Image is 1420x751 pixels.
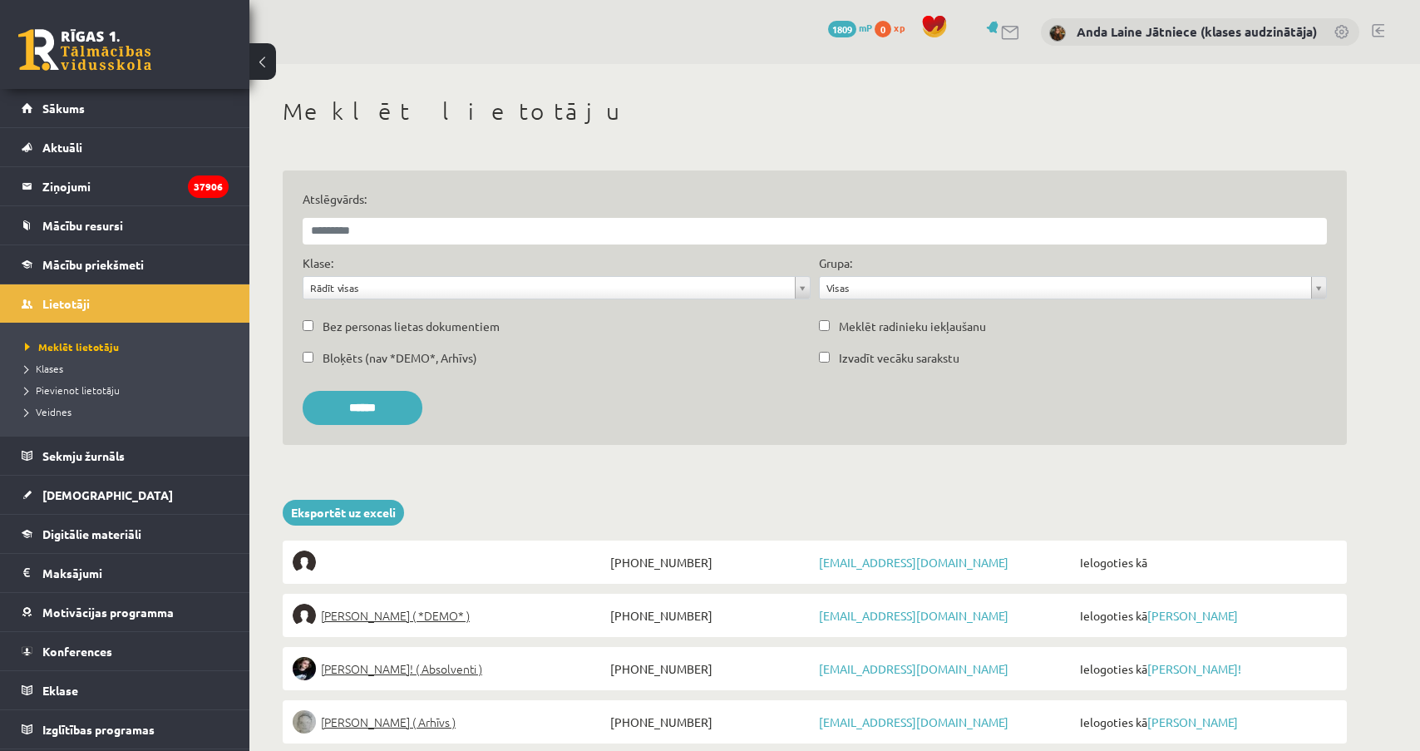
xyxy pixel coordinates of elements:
legend: Maksājumi [42,554,229,592]
a: Motivācijas programma [22,593,229,631]
label: Meklēt radinieku iekļaušanu [839,318,986,335]
span: Digitālie materiāli [42,526,141,541]
a: Anda Laine Jātniece (klases audzinātāja) [1077,23,1317,40]
a: [PERSON_NAME] [1147,714,1238,729]
a: Sākums [22,89,229,127]
label: Bloķēts (nav *DEMO*, Arhīvs) [323,349,477,367]
span: Konferences [42,644,112,659]
span: Sākums [42,101,85,116]
span: [PERSON_NAME]! ( Absolventi ) [321,657,482,680]
a: Maksājumi [22,554,229,592]
a: [PERSON_NAME] ( *DEMO* ) [293,604,606,627]
span: Aktuāli [42,140,82,155]
label: Bez personas lietas dokumentiem [323,318,500,335]
img: Elīna Elizabete Ancveriņa [293,604,316,627]
a: [PERSON_NAME] [1147,608,1238,623]
a: [EMAIL_ADDRESS][DOMAIN_NAME] [819,555,1008,570]
span: mP [859,21,872,34]
a: Aktuāli [22,128,229,166]
span: Klases [25,362,63,375]
a: Visas [820,277,1326,299]
span: [PHONE_NUMBER] [606,551,815,574]
span: [PERSON_NAME] ( Arhīvs ) [321,710,456,734]
span: [PHONE_NUMBER] [606,710,815,734]
a: Digitālie materiāli [22,515,229,553]
span: Sekmju žurnāls [42,448,125,463]
a: [DEMOGRAPHIC_DATA] [22,476,229,514]
span: Mācību priekšmeti [42,257,144,272]
span: Ielogoties kā [1076,604,1337,627]
label: Atslēgvārds: [303,190,1327,208]
span: Rādīt visas [310,277,788,299]
span: Eklase [42,683,78,698]
a: 0 xp [875,21,913,34]
i: 37906 [188,175,229,198]
span: Motivācijas programma [42,605,174,620]
span: Visas [826,277,1304,299]
img: Anda Laine Jātniece (klases audzinātāja) [1049,25,1066,42]
span: [PERSON_NAME] ( *DEMO* ) [321,604,470,627]
a: Rīgas 1. Tālmācības vidusskola [18,29,151,71]
span: [PHONE_NUMBER] [606,657,815,680]
span: Izglītības programas [42,722,155,737]
span: xp [894,21,905,34]
span: Mācību resursi [42,218,123,233]
a: Izglītības programas [22,710,229,749]
a: [PERSON_NAME] ( Arhīvs ) [293,710,606,734]
span: Veidnes [25,405,71,418]
a: Rādīt visas [303,277,810,299]
span: Ielogoties kā [1076,710,1337,734]
label: Klase: [303,254,333,272]
a: [EMAIL_ADDRESS][DOMAIN_NAME] [819,661,1008,676]
a: [EMAIL_ADDRESS][DOMAIN_NAME] [819,608,1008,623]
a: Sekmju žurnāls [22,437,229,475]
label: Izvadīt vecāku sarakstu [839,349,959,367]
a: Eklase [22,671,229,709]
img: Sofija Anrio-Karlauska! [293,657,316,680]
a: [PERSON_NAME]! ( Absolventi ) [293,657,606,680]
a: Veidnes [25,404,233,419]
a: [EMAIL_ADDRESS][DOMAIN_NAME] [819,714,1008,729]
a: Mācību resursi [22,206,229,245]
a: Mācību priekšmeti [22,245,229,284]
span: 1809 [828,21,856,37]
a: Eksportēt uz exceli [283,500,404,526]
span: Pievienot lietotāju [25,383,120,397]
legend: Ziņojumi [42,167,229,205]
label: Grupa: [819,254,852,272]
a: Lietotāji [22,284,229,323]
a: Meklēt lietotāju [25,339,233,354]
a: Ziņojumi37906 [22,167,229,205]
span: Ielogoties kā [1076,657,1337,680]
a: Konferences [22,632,229,670]
img: Lelde Braune [293,710,316,734]
a: [PERSON_NAME]! [1147,661,1241,676]
span: Ielogoties kā [1076,551,1337,574]
span: 0 [875,21,891,37]
a: Klases [25,361,233,376]
h1: Meklēt lietotāju [283,97,1347,126]
a: 1809 mP [828,21,872,34]
span: Lietotāji [42,296,90,311]
span: [PHONE_NUMBER] [606,604,815,627]
span: Meklēt lietotāju [25,340,119,353]
span: [DEMOGRAPHIC_DATA] [42,487,173,502]
a: Pievienot lietotāju [25,383,233,398]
